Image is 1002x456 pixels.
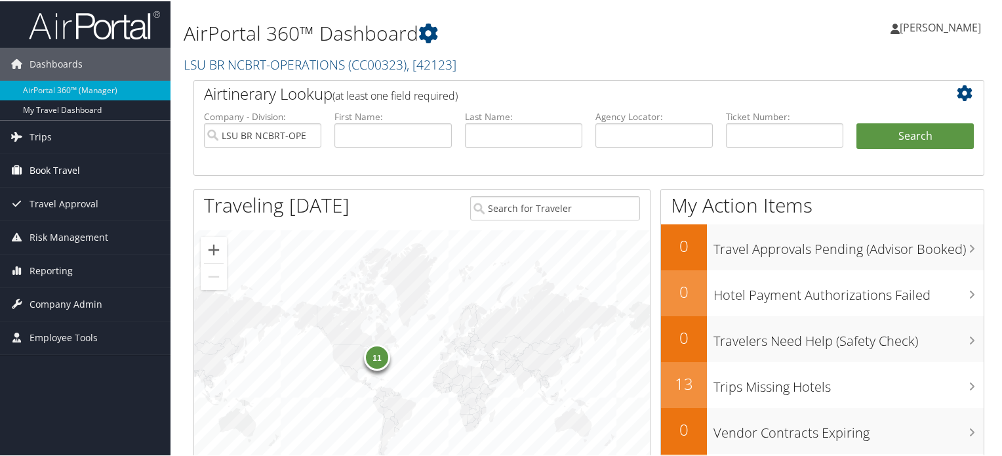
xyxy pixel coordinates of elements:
h2: 0 [661,280,707,302]
span: , [ 42123 ] [407,54,456,72]
h2: 0 [661,234,707,256]
label: Company - Division: [204,109,321,122]
button: Zoom in [201,236,227,262]
label: Agency Locator: [595,109,713,122]
img: airportal-logo.png [29,9,160,39]
h3: Trips Missing Hotels [713,370,984,395]
a: 13Trips Missing Hotels [661,361,984,407]
span: Travel Approval [30,186,98,219]
h1: Traveling [DATE] [204,190,350,218]
span: [PERSON_NAME] [900,19,981,33]
label: First Name: [334,109,452,122]
h2: 0 [661,325,707,348]
h3: Travelers Need Help (Safety Check) [713,324,984,349]
span: (at least one field required) [332,87,458,102]
span: Trips [30,119,52,152]
a: 0Vendor Contracts Expiring [661,407,984,453]
span: ( CC00323 ) [348,54,407,72]
h3: Travel Approvals Pending (Advisor Booked) [713,232,984,257]
div: 11 [364,343,390,369]
label: Ticket Number: [726,109,843,122]
button: Search [856,122,974,148]
span: Company Admin [30,287,102,320]
span: Employee Tools [30,320,98,353]
h2: 13 [661,371,707,394]
input: Search for Traveler [470,195,641,219]
a: 0Hotel Payment Authorizations Failed [661,269,984,315]
h1: My Action Items [661,190,984,218]
h2: Airtinerary Lookup [204,81,908,104]
span: Risk Management [30,220,108,253]
button: Zoom out [201,262,227,289]
span: Reporting [30,253,73,286]
a: 0Travel Approvals Pending (Advisor Booked) [661,223,984,269]
h2: 0 [661,417,707,440]
a: [PERSON_NAME] [891,7,994,46]
h3: Hotel Payment Authorizations Failed [713,278,984,303]
label: Last Name: [465,109,582,122]
h1: AirPortal 360™ Dashboard [184,18,724,46]
span: Dashboards [30,47,83,79]
a: 0Travelers Need Help (Safety Check) [661,315,984,361]
h3: Vendor Contracts Expiring [713,416,984,441]
a: LSU BR NCBRT-OPERATIONS [184,54,456,72]
span: Book Travel [30,153,80,186]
